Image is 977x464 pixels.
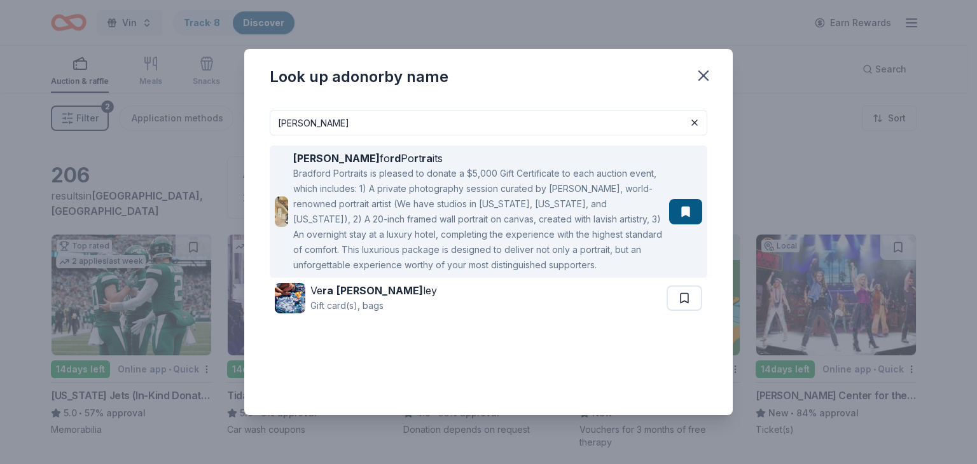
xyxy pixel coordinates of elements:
strong: [PERSON_NAME] [293,152,380,165]
div: Ve ley [310,283,437,298]
img: Image for Bradford Portraits [275,196,288,227]
input: Search [270,110,707,135]
div: Gift card(s), bags [310,298,437,313]
img: Image for Vera Bradley [275,283,305,313]
div: Bradford Portraits is pleased to donate a $5,000 Gift Certificate to each auction event, which in... [293,166,664,273]
strong: r [414,152,419,165]
strong: [PERSON_NAME] [336,284,423,297]
strong: ra [322,284,333,297]
strong: rd [390,152,401,165]
div: Look up a donor by name [270,67,448,87]
strong: ra [422,152,433,165]
div: fo Po t its [293,151,664,166]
